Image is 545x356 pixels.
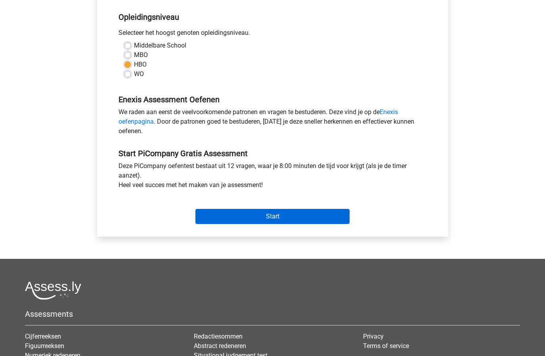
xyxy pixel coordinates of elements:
[25,342,64,350] a: Figuurreeksen
[119,9,427,25] h5: Opleidingsniveau
[195,209,350,224] input: Start
[194,333,243,340] a: Redactiesommen
[363,342,409,350] a: Terms of service
[25,309,520,319] h5: Assessments
[113,28,433,41] div: Selecteer het hoogst genoten opleidingsniveau.
[119,95,427,104] h5: Enexis Assessment Oefenen
[134,69,144,79] label: WO
[119,149,427,158] h5: Start PiCompany Gratis Assessment
[363,333,384,340] a: Privacy
[134,41,186,50] label: Middelbare School
[113,107,433,139] div: We raden aan eerst de veelvoorkomende patronen en vragen te bestuderen. Deze vind je op de . Door...
[194,342,246,350] a: Abstract redeneren
[25,333,61,340] a: Cijferreeksen
[134,60,147,69] label: HBO
[134,50,148,60] label: MBO
[113,161,433,193] div: Deze PiCompany oefentest bestaat uit 12 vragen, waar je 8:00 minuten de tijd voor krijgt (als je ...
[25,281,81,300] img: Assessly logo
